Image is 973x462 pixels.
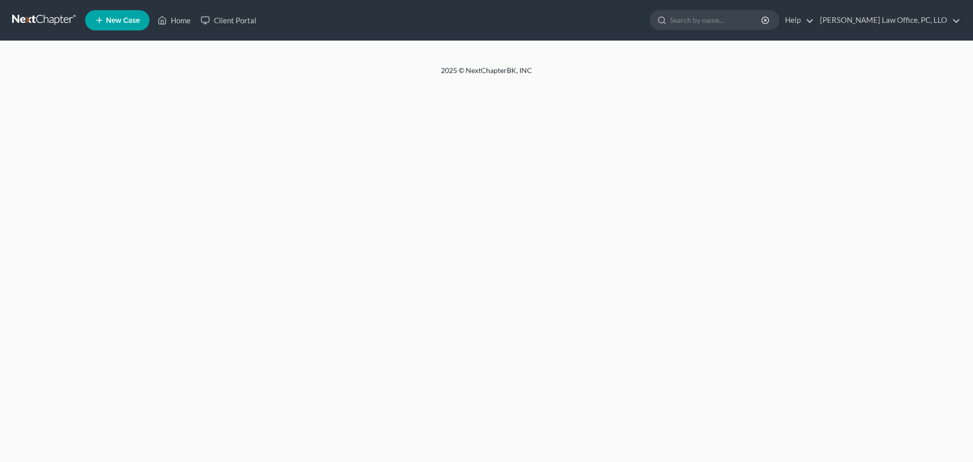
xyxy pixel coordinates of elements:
a: Client Portal [196,11,261,29]
a: Help [780,11,814,29]
span: New Case [106,17,140,24]
input: Search by name... [670,11,763,29]
a: Home [153,11,196,29]
a: [PERSON_NAME] Law Office, PC, LLO [815,11,960,29]
div: 2025 © NextChapterBK, INC [198,65,775,84]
